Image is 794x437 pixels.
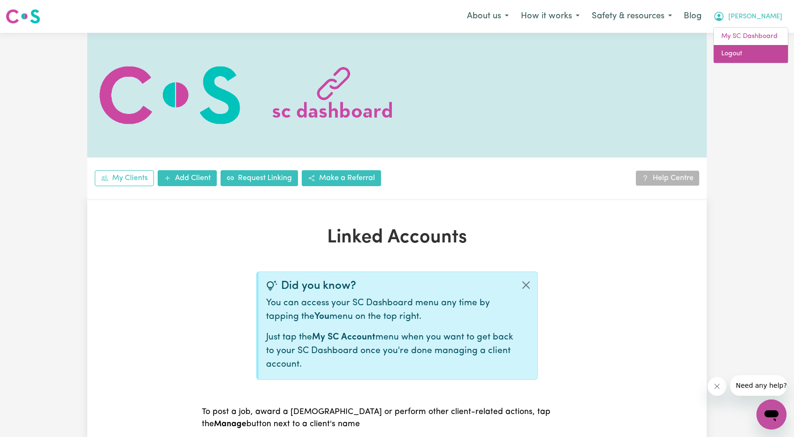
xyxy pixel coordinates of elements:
a: Help Centre [636,171,699,186]
div: My Account [713,27,788,63]
a: Logout [714,45,788,63]
button: About us [461,7,515,26]
b: You [314,312,329,321]
a: Add Client [158,170,217,186]
img: Careseekers logo [6,8,40,25]
a: My Clients [95,170,154,186]
a: Blog [678,6,707,27]
p: You can access your SC Dashboard menu any time by tapping the menu on the top right. [266,297,515,324]
h1: Linked Accounts [196,226,598,249]
button: Safety & resources [586,7,678,26]
div: Did you know? [266,279,515,293]
b: Manage [214,420,246,428]
iframe: Message from company [730,375,786,396]
iframe: Button to launch messaging window [756,399,786,429]
a: Request Linking [221,170,298,186]
button: Close alert [515,272,537,298]
p: Just tap the menu when you want to get back to your SC Dashboard once you're done managing a clie... [266,331,515,371]
span: Need any help? [6,7,57,14]
span: [PERSON_NAME] [728,12,782,22]
a: Make a Referral [302,170,381,186]
button: How it works [515,7,586,26]
b: My SC Account [312,333,375,342]
button: My Account [707,7,788,26]
a: Careseekers logo [6,6,40,27]
a: My SC Dashboard [714,28,788,45]
iframe: Close message [708,377,726,396]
